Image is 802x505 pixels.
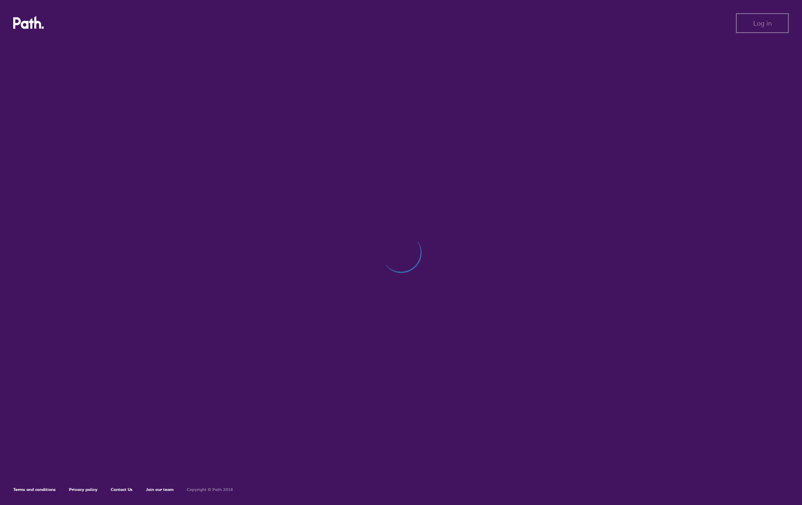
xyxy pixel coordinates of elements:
[111,487,133,492] a: Contact Us
[146,487,174,492] a: Join our team
[69,487,98,492] a: Privacy policy
[753,19,772,27] span: Log in
[187,487,233,492] h6: Copyright © Path 2018
[736,13,789,33] button: Log in
[13,487,56,492] a: Terms and conditions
